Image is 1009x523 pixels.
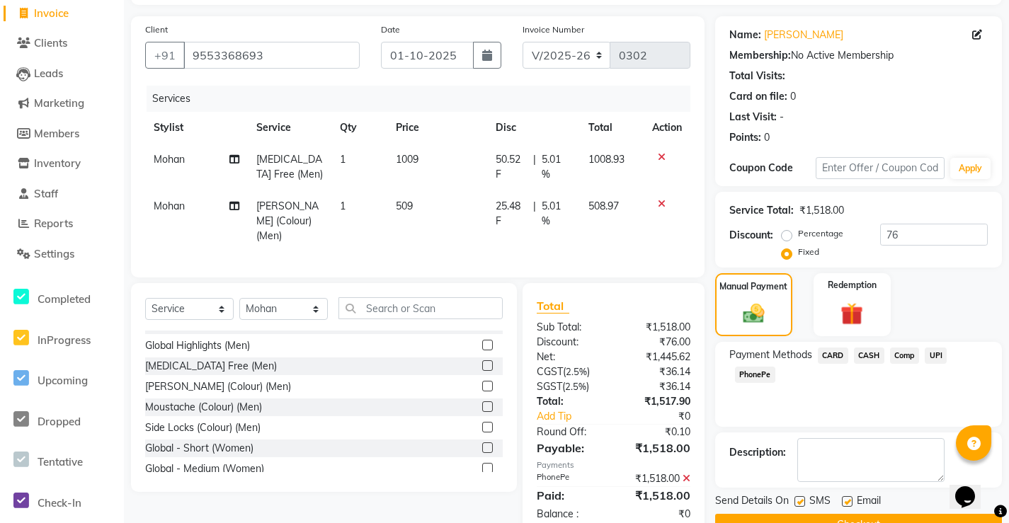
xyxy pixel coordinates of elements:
div: Payable: [526,439,614,456]
th: Service [248,112,331,144]
div: ₹0 [613,507,701,522]
div: Paid: [526,487,614,504]
span: 1009 [396,153,418,166]
a: Reports [4,216,120,232]
span: 25.48 F [496,199,528,229]
div: Services [147,86,701,112]
div: 0 [790,89,796,104]
a: Add Tip [526,409,628,424]
div: ₹1,518.00 [613,471,701,486]
div: Membership: [729,48,791,63]
a: [PERSON_NAME] [764,28,843,42]
span: SMS [809,493,831,511]
div: Net: [526,350,614,364]
label: Percentage [798,227,843,240]
div: Discount: [526,335,614,350]
a: Clients [4,35,120,52]
span: SGST [537,380,562,393]
div: [MEDICAL_DATA] Free (Men) [145,359,277,374]
span: Upcoming [38,374,88,387]
span: Invoice [34,6,69,20]
span: PhonePe [735,367,775,383]
label: Manual Payment [719,280,787,293]
div: [PERSON_NAME] (Colour) (Men) [145,379,291,394]
a: Leads [4,66,120,82]
a: Marketing [4,96,120,112]
div: ₹1,518.00 [799,203,844,218]
div: ₹36.14 [613,379,701,394]
span: Payment Methods [729,347,812,362]
span: 2.5% [566,366,587,377]
span: Check-In [38,496,81,510]
span: Staff [34,187,58,200]
th: Stylist [145,112,248,144]
div: ₹1,518.00 [613,439,701,456]
iframe: chat widget [950,466,995,509]
input: Search by Name/Mobile/Email/Code [183,42,360,69]
span: CARD [818,347,848,364]
th: Total [580,112,644,144]
div: Sub Total: [526,320,614,335]
span: 508.97 [588,200,619,212]
div: ₹76.00 [613,335,701,350]
span: Tentative [38,455,83,469]
span: 509 [396,200,413,212]
span: Send Details On [715,493,789,511]
label: Client [145,23,168,36]
span: 5.01 % [542,152,571,182]
span: Clients [34,36,67,50]
span: 2.5% [565,381,586,392]
span: Leads [34,67,63,80]
span: Mohan [154,153,185,166]
span: | [533,152,536,182]
span: InProgress [38,333,91,347]
span: | [533,199,536,229]
label: Fixed [798,246,819,258]
img: _gift.svg [833,300,870,328]
div: Global Highlights (Men) [145,338,250,353]
span: [PERSON_NAME] (Colour) (Men) [256,200,319,242]
div: Coupon Code [729,161,816,176]
label: Date [381,23,400,36]
img: _cash.svg [736,301,771,326]
div: ₹1,518.00 [613,320,701,335]
input: Enter Offer / Coupon Code [816,157,945,179]
div: ( ) [526,364,614,379]
th: Price [387,112,487,144]
div: Description: [729,445,786,460]
span: 5.01 % [542,199,571,229]
label: Redemption [828,279,877,292]
span: Completed [38,292,91,306]
input: Search or Scan [338,297,503,319]
div: Side Locks (Colour) (Men) [145,420,261,435]
span: UPI [925,347,947,364]
div: ₹0.10 [613,425,701,439]
div: Payments [537,459,690,471]
div: Moustache (Colour) (Men) [145,400,262,415]
span: Total [537,299,569,314]
span: Mohan [154,200,185,212]
span: Inventory [34,156,81,170]
span: 50.52 F [496,152,528,182]
div: Service Total: [729,203,794,218]
div: - [780,110,784,125]
span: 1 [340,153,346,166]
div: Total: [526,394,614,409]
a: Inventory [4,156,120,172]
span: Members [34,127,79,140]
span: [MEDICAL_DATA] Free (Men) [256,153,323,180]
a: Staff [4,186,120,202]
div: No Active Membership [729,48,988,63]
div: Discount: [729,228,773,243]
div: ₹1,518.00 [613,487,701,504]
span: Email [857,493,881,511]
div: Last Visit: [729,110,777,125]
span: CASH [854,347,884,364]
th: Qty [331,112,387,144]
span: Reports [34,217,73,230]
div: Global - Short (Women) [145,441,253,456]
button: +91 [145,42,185,69]
a: Members [4,126,120,142]
div: ( ) [526,379,614,394]
div: Points: [729,130,761,145]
